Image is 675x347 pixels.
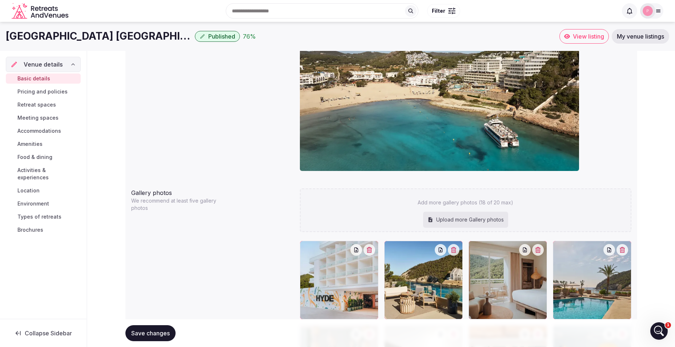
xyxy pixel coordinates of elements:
[553,241,631,319] div: rv-Hyde-Hotel-Ibiza-amenities (12).webp
[131,186,294,197] div: Gallery photos
[559,29,609,44] a: View listing
[17,226,43,234] span: Brochures
[17,140,43,148] span: Amenities
[17,153,52,161] span: Food & dining
[6,212,81,222] a: Types of retreats
[17,127,61,135] span: Accommodations
[17,200,49,207] span: Environment
[25,330,72,337] span: Collapse Sidebar
[6,165,81,183] a: Activities & experiences
[17,101,56,108] span: Retreat spaces
[423,212,508,228] div: Upload more Gallery photos
[469,241,547,319] div: rv-Hyde-Hotel-Ibiza-accommodation-general-amenities (16).webp
[6,113,81,123] a: Meeting spaces
[17,88,68,95] span: Pricing and policies
[6,152,81,162] a: Food & dining
[24,60,63,69] span: Venue details
[300,241,378,319] div: rv-Hyde-Hotel-Ibiza-amenities (8).webp
[650,322,668,340] iframe: Intercom live chat
[6,100,81,110] a: Retreat spaces
[131,330,170,337] span: Save changes
[612,29,669,44] a: My venue listings
[131,197,224,212] p: We recommend at least five gallery photos
[617,33,664,40] span: My venue listings
[195,31,240,42] button: Published
[208,33,235,40] span: Published
[6,199,81,209] a: Environment
[17,187,40,194] span: Location
[418,199,513,206] p: Add more gallery photos (18 of 20 max)
[643,6,653,16] img: paulo.deassis
[6,126,81,136] a: Accommodations
[243,32,256,41] div: 76 %
[17,167,78,181] span: Activities & experiences
[6,225,81,235] a: Brochures
[125,325,176,341] button: Save changes
[6,139,81,149] a: Amenities
[665,322,671,328] span: 1
[6,87,81,97] a: Pricing and policies
[17,114,59,121] span: Meeting spaces
[384,241,463,319] div: rv-Hyde-Hotel-Ibiza-amenities (2).webp
[243,32,256,41] button: 76%
[17,213,61,220] span: Types of retreats
[12,3,70,19] a: Visit the homepage
[573,33,604,40] span: View listing
[432,7,445,15] span: Filter
[12,3,70,19] svg: Retreats and Venues company logo
[17,75,50,82] span: Basic details
[427,4,460,18] button: Filter
[300,14,579,171] img: rv-Hyde-Hotel-Ibiza-amenities (1).webp
[6,73,81,84] a: Basic details
[6,29,192,43] h1: [GEOGRAPHIC_DATA] [GEOGRAPHIC_DATA]
[6,325,81,341] button: Collapse Sidebar
[6,186,81,196] a: Location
